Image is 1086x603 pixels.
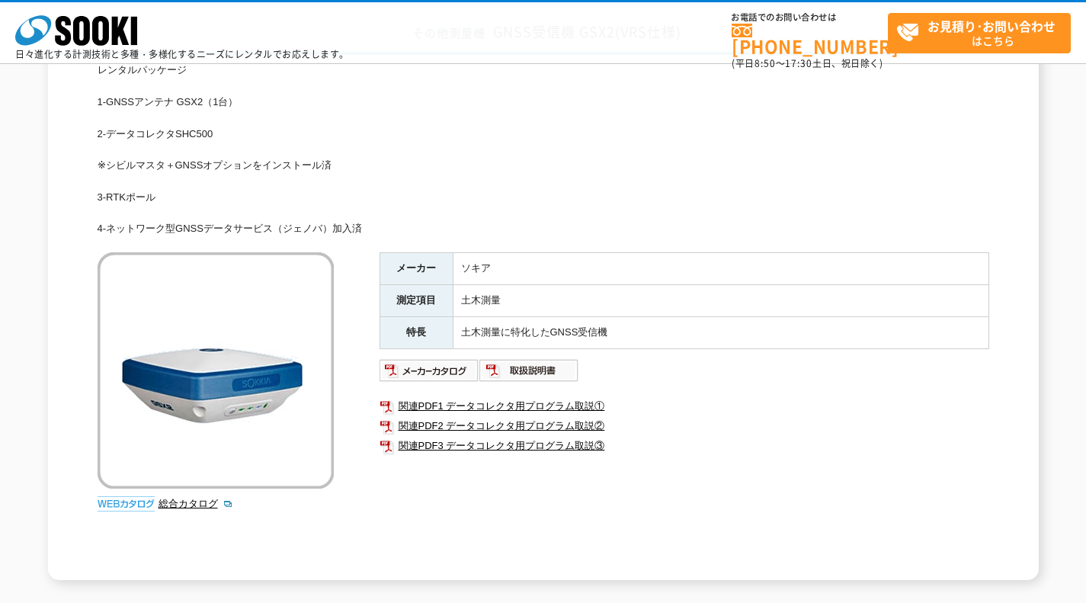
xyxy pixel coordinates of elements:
strong: お見積り･お問い合わせ [927,17,1056,35]
a: お見積り･お問い合わせはこちら [888,13,1071,53]
img: 取扱説明書 [479,358,579,383]
span: 17:30 [785,56,812,70]
th: 測定項目 [380,284,453,316]
span: (平日 ～ 土日、祝日除く) [732,56,883,70]
img: webカタログ [98,496,155,512]
span: はこちら [896,14,1070,52]
div: レンタルパッケージ 1-GNSSアンテナ GSX2（1台） 2-データコレクタSHC500 ※シビルマスタ＋GNSSオプションをインストール済 3-RTKポール 4-ネットワーク型GNSSデータ... [98,63,989,237]
a: メーカーカタログ [380,368,479,380]
td: 土木測量に特化したGNSS受信機 [453,316,988,348]
a: 総合カタログ [159,498,233,509]
td: 土木測量 [453,284,988,316]
a: 関連PDF3 データコレクタ用プログラム取説③ [380,436,989,456]
th: 特長 [380,316,453,348]
span: お電話でのお問い合わせは [732,13,888,22]
p: 日々進化する計測技術と多種・多様化するニーズにレンタルでお応えします。 [15,50,349,59]
a: 取扱説明書 [479,368,579,380]
img: メーカーカタログ [380,358,479,383]
img: GNSS受信機 GSX2(VRS仕様) [98,252,334,489]
a: [PHONE_NUMBER] [732,24,888,55]
a: 関連PDF2 データコレクタ用プログラム取説② [380,416,989,436]
span: 8:50 [754,56,776,70]
th: メーカー [380,253,453,285]
a: 関連PDF1 データコレクタ用プログラム取説① [380,396,989,416]
td: ソキア [453,253,988,285]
